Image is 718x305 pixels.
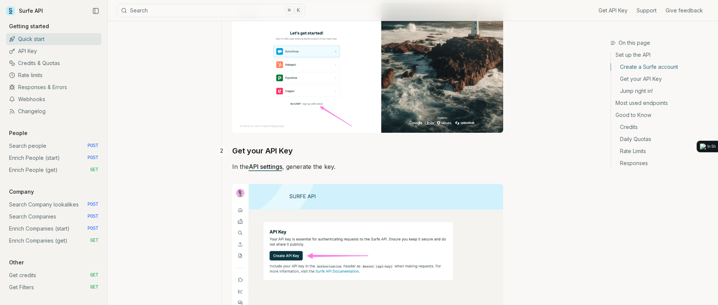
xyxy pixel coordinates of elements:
[6,223,101,235] a: Enrich Companies (start) POST
[6,81,101,93] a: Responses & Errors
[6,69,101,81] a: Rate limits
[6,235,101,247] a: Enrich Companies (get) GET
[90,272,98,278] span: GET
[611,73,712,85] a: Get your API Key
[611,85,712,97] a: Jump right in!
[90,284,98,290] span: GET
[87,214,98,220] span: POST
[610,39,712,47] h3: On this page
[249,163,282,170] a: API settings
[6,45,101,57] a: API Key
[232,145,293,157] a: Get your API Key
[87,143,98,149] span: POST
[6,188,37,196] p: Company
[700,144,706,150] img: logo
[637,7,657,14] a: Support
[6,164,101,176] a: Enrich People (get) GET
[232,3,503,133] img: Image
[6,269,101,281] a: Get credits GET
[6,129,31,137] p: People
[285,6,293,15] kbd: ⌘
[6,152,101,164] a: Enrich People (start) POST
[6,5,43,17] a: Surfe API
[6,259,27,266] p: Other
[90,5,101,17] button: Collapse Sidebar
[90,167,98,173] span: GET
[6,23,52,30] p: Getting started
[87,226,98,232] span: POST
[707,144,716,150] div: In 5h
[611,133,712,145] a: Daily Quotas
[294,6,303,15] kbd: K
[6,140,101,152] a: Search people POST
[87,202,98,208] span: POST
[6,57,101,69] a: Credits & Quotas
[666,7,703,14] a: Give feedback
[6,211,101,223] a: Search Companies POST
[87,155,98,161] span: POST
[611,121,712,133] a: Credits
[6,93,101,105] a: Webhooks
[611,157,712,167] a: Responses
[90,238,98,244] span: GET
[117,4,305,17] button: Search⌘K
[599,7,628,14] a: Get API Key
[6,281,101,293] a: Get Filters GET
[6,199,101,211] a: Search Company lookalikes POST
[611,97,712,109] a: Most used endpoints
[611,109,712,121] a: Good to Know
[6,105,101,117] a: Changelog
[611,61,712,73] a: Create a Surfe account
[6,33,101,45] a: Quick start
[611,145,712,157] a: Rate Limits
[611,51,712,61] a: Set up the API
